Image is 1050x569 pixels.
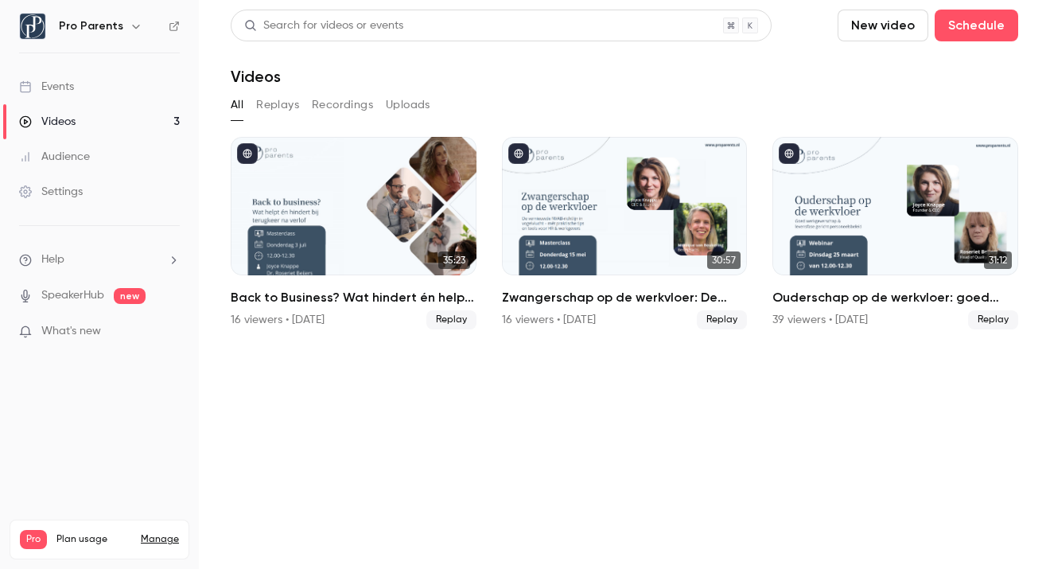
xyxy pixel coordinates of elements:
ul: Videos [231,137,1018,329]
span: 30:57 [707,251,741,269]
li: help-dropdown-opener [19,251,180,268]
section: Videos [231,10,1018,559]
div: Search for videos or events [244,18,403,34]
h2: Zwangerschap op de werkvloer: De vernieuwde NVAB-richtlijn in vogelvlucht – mét praktische tips e... [502,288,748,307]
button: Replays [256,92,299,118]
h2: Ouderschap op de werkvloer: goed werkgeverschap & levensfasegericht personeelsbeleid [772,288,1018,307]
a: 31:12Ouderschap op de werkvloer: goed werkgeverschap & levensfasegericht personeelsbeleid39 viewe... [772,137,1018,329]
h2: Back to Business? Wat hindert én helpt bij terugkeer na verlof [231,288,476,307]
img: Pro Parents [20,14,45,39]
li: Zwangerschap op de werkvloer: De vernieuwde NVAB-richtlijn in vogelvlucht – mét praktische tips e... [502,137,748,329]
div: Settings [19,184,83,200]
span: Plan usage [56,533,131,546]
div: Events [19,79,74,95]
button: published [508,143,529,164]
div: Videos [19,114,76,130]
button: All [231,92,243,118]
a: 30:57Zwangerschap op de werkvloer: De vernieuwde NVAB-richtlijn in vogelvlucht – mét praktische t... [502,137,748,329]
a: 35:23Back to Business? Wat hindert én helpt bij terugkeer na verlof16 viewers • [DATE]Replay [231,137,476,329]
div: 39 viewers • [DATE] [772,312,868,328]
li: Back to Business? Wat hindert én helpt bij terugkeer na verlof [231,137,476,329]
button: Recordings [312,92,373,118]
span: Replay [426,310,476,329]
span: Replay [697,310,747,329]
li: Ouderschap op de werkvloer: goed werkgeverschap & levensfasegericht personeelsbeleid [772,137,1018,329]
a: SpeakerHub [41,287,104,304]
span: What's new [41,323,101,340]
div: 16 viewers • [DATE] [231,312,325,328]
iframe: Noticeable Trigger [161,325,180,339]
button: Schedule [935,10,1018,41]
a: Manage [141,533,179,546]
div: Audience [19,149,90,165]
div: 16 viewers • [DATE] [502,312,596,328]
h1: Videos [231,67,281,86]
span: Pro [20,530,47,549]
button: published [237,143,258,164]
span: 31:12 [984,251,1012,269]
span: new [114,288,146,304]
button: published [779,143,799,164]
button: Uploads [386,92,430,118]
span: 35:23 [438,251,470,269]
span: Replay [968,310,1018,329]
h6: Pro Parents [59,18,123,34]
span: Help [41,251,64,268]
button: New video [838,10,928,41]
